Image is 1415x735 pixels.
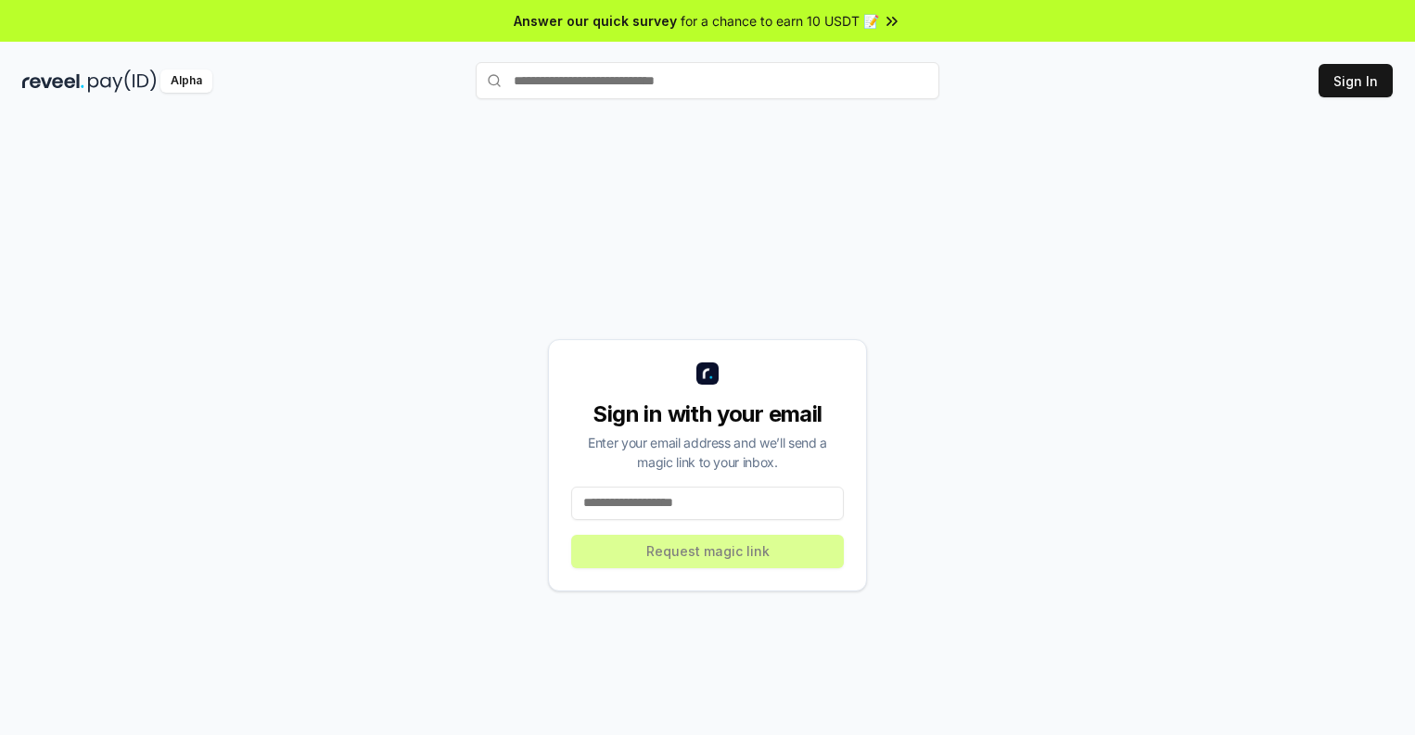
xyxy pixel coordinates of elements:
[696,362,719,385] img: logo_small
[22,70,84,93] img: reveel_dark
[1319,64,1393,97] button: Sign In
[514,11,677,31] span: Answer our quick survey
[88,70,157,93] img: pay_id
[571,399,844,429] div: Sign in with your email
[160,70,212,93] div: Alpha
[571,433,844,472] div: Enter your email address and we’ll send a magic link to your inbox.
[681,11,879,31] span: for a chance to earn 10 USDT 📝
